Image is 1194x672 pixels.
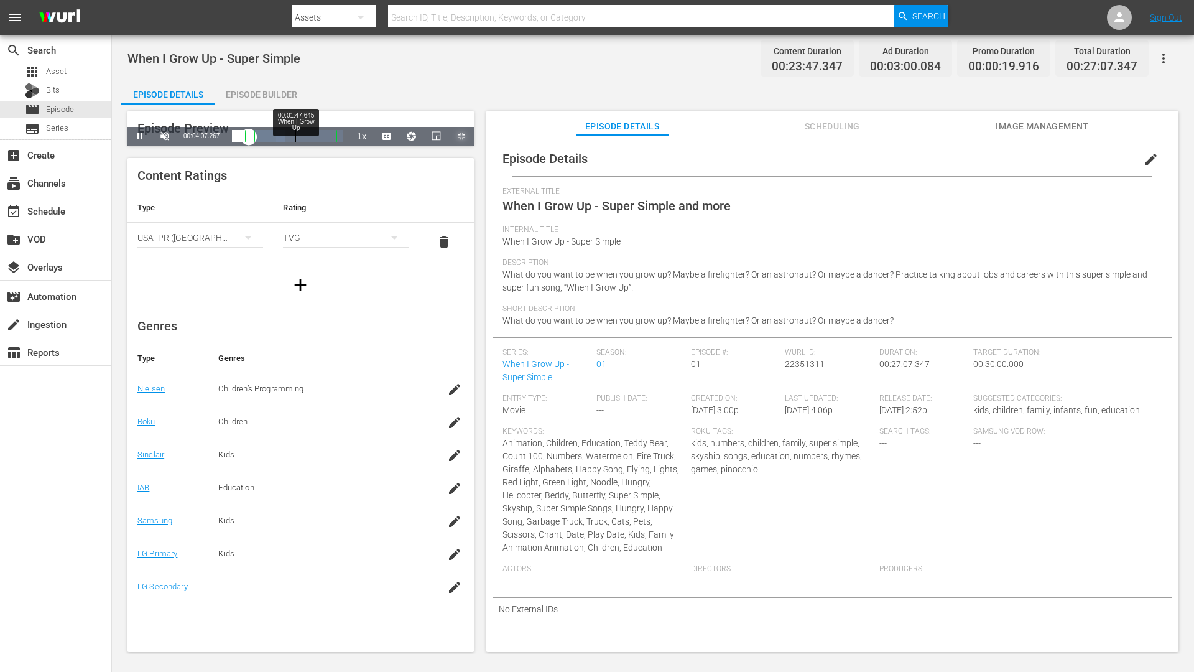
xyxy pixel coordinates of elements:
a: Sinclair [137,450,164,459]
button: Search [894,5,948,27]
a: Sign Out [1150,12,1182,22]
span: Season: [596,348,685,358]
span: Publish Date: [596,394,685,404]
div: Promo Duration [968,42,1039,60]
span: 00:30:00.000 [973,359,1024,369]
span: Search Tags: [879,427,968,437]
button: Pause [127,127,152,146]
span: Internal Title [502,225,1156,235]
span: 00:23:47.347 [772,60,843,74]
span: Samsung VOD Row: [973,427,1062,437]
span: --- [596,405,604,415]
span: Duration: [879,348,968,358]
span: Last Updated: [785,394,873,404]
div: USA_PR ([GEOGRAPHIC_DATA]) [137,220,263,255]
span: Ingestion [6,317,21,332]
a: LG Secondary [137,582,188,591]
span: 22351311 [785,359,825,369]
button: Picture-in-Picture [424,127,449,146]
span: Release Date: [879,394,968,404]
span: Series [46,122,68,134]
span: What do you want to be when you grow up? Maybe a firefighter? Or an astronaut? Or maybe a dancer?... [502,269,1147,292]
span: Bits [46,84,60,96]
span: Search [6,43,21,58]
span: --- [879,438,887,448]
span: --- [502,576,510,586]
span: Create [6,148,21,163]
span: menu [7,10,22,25]
span: [DATE] 3:00p [691,405,739,415]
div: Episode Builder [215,80,308,110]
span: 00:00:19.916 [968,60,1039,74]
span: Wurl ID: [785,348,873,358]
div: Content Duration [772,42,843,60]
span: Episode [46,103,74,116]
span: Scheduling [785,119,879,134]
span: edit [1144,152,1159,167]
button: Captions [374,127,399,146]
span: When I Grow Up - Super Simple [127,51,300,66]
span: Episode Preview [137,121,229,136]
span: Schedule [6,204,21,219]
a: 01 [596,359,606,369]
span: Keywords: [502,427,685,437]
span: Suggested Categories: [973,394,1155,404]
span: --- [879,576,887,586]
span: [DATE] 4:06p [785,405,833,415]
th: Type [127,343,208,373]
span: 00:27:07.347 [1067,60,1137,74]
a: When I Grow Up - Super Simple [502,359,569,382]
span: Image Management [996,119,1089,134]
span: kids, numbers, children, family, super simple, skyship, songs, education, numbers, rhymes, games,... [691,438,862,474]
div: Progress Bar [232,130,343,142]
span: Content Ratings [137,168,227,183]
span: VOD [6,232,21,247]
div: TVG [283,220,409,255]
button: Jump To Time [399,127,424,146]
span: What do you want to be when you grow up? Maybe a firefighter? Or an astronaut? Or maybe a dancer? [502,315,894,325]
span: 00:27:07.347 [879,359,930,369]
span: Directors [691,564,873,574]
span: Episode #: [691,348,779,358]
span: 00:03:00.084 [870,60,941,74]
span: Episode [25,102,40,117]
button: Episode Details [121,80,215,105]
span: [DATE] 2:52p [879,405,927,415]
a: IAB [137,483,149,492]
button: Playback Rate [349,127,374,146]
span: When I Grow Up - Super Simple [502,236,621,246]
span: Asset [46,65,67,78]
span: --- [973,438,981,448]
span: When I Grow Up - Super Simple and more [502,198,731,213]
th: Rating [273,193,419,223]
span: Automation [6,289,21,304]
span: Roku Tags: [691,427,873,437]
span: Search [912,5,945,27]
span: Episode Details [576,119,669,134]
span: kids, children, family, infants, fun, education [973,405,1140,415]
button: Unmute [152,127,177,146]
div: Ad Duration [870,42,941,60]
div: Total Duration [1067,42,1137,60]
span: 00:04:07.267 [183,133,220,139]
button: delete [429,227,459,257]
span: Episode Details [502,151,588,166]
div: No External IDs [493,598,1172,620]
button: Exit Fullscreen [449,127,474,146]
span: Entry Type: [502,394,591,404]
span: External Title [502,187,1156,197]
span: Series: [502,348,591,358]
a: LG Primary [137,549,177,558]
span: Created On: [691,394,779,404]
span: Description [502,258,1156,268]
span: Movie [502,405,525,415]
a: Roku [137,417,155,426]
span: --- [691,576,698,586]
span: Actors [502,564,685,574]
span: 01 [691,359,701,369]
span: delete [437,235,451,250]
span: Series [25,121,40,136]
table: simple table [127,193,474,261]
span: Target Duration: [973,348,1155,358]
th: Genres [208,343,435,373]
